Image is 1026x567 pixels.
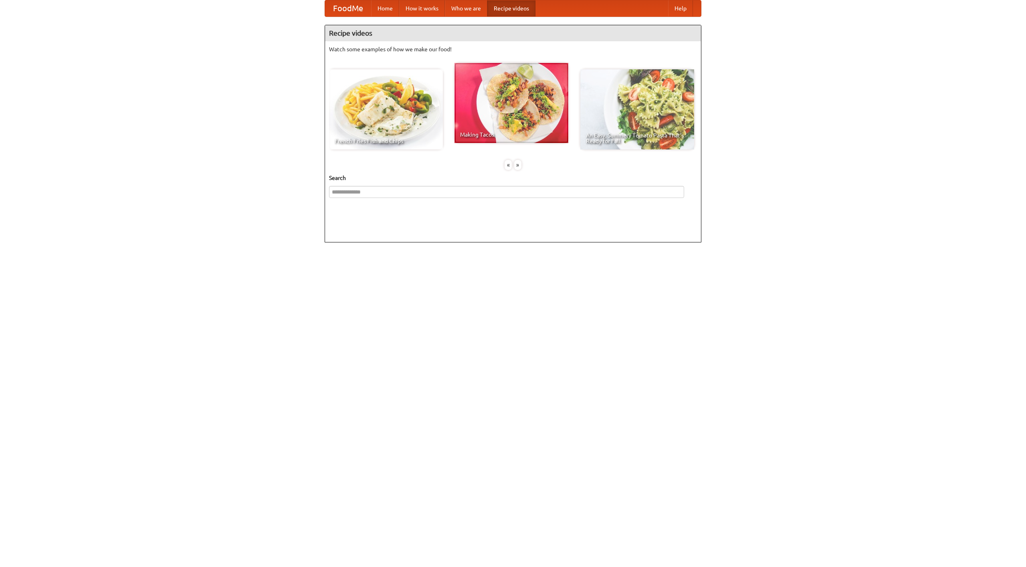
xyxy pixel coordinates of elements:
[505,160,512,170] div: «
[668,0,693,16] a: Help
[487,0,535,16] a: Recipe videos
[329,69,443,149] a: French Fries Fish and Chips
[460,132,563,137] span: Making Tacos
[580,69,694,149] a: An Easy, Summery Tomato Pasta That's Ready for Fall
[514,160,521,170] div: »
[371,0,399,16] a: Home
[329,45,697,53] p: Watch some examples of how we make our food!
[325,0,371,16] a: FoodMe
[325,25,701,41] h4: Recipe videos
[454,63,568,143] a: Making Tacos
[329,174,697,182] h5: Search
[399,0,445,16] a: How it works
[335,138,437,144] span: French Fries Fish and Chips
[445,0,487,16] a: Who we are
[586,133,689,144] span: An Easy, Summery Tomato Pasta That's Ready for Fall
